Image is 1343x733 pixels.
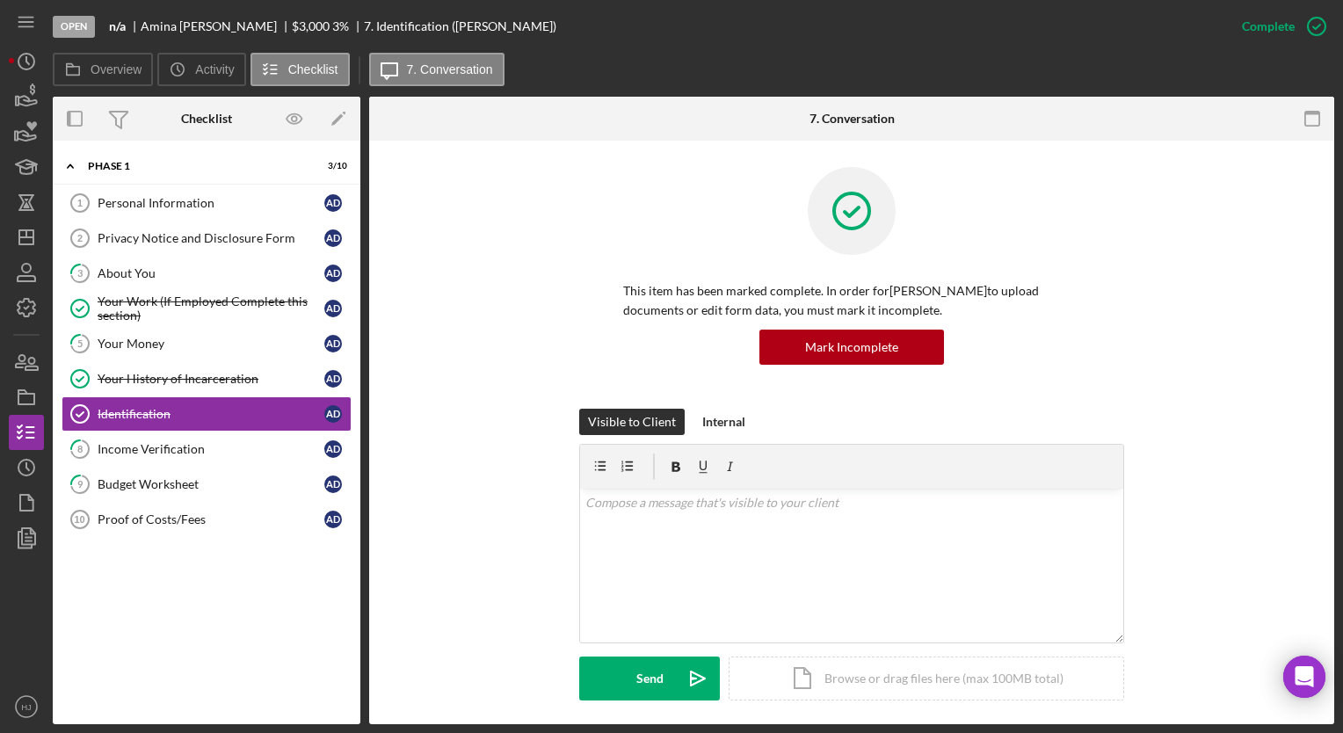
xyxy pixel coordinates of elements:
tspan: 8 [77,443,83,454]
div: Your Work (If Employed Complete this section) [98,294,324,323]
div: Proof of Costs/Fees [98,512,324,526]
div: A D [324,229,342,247]
div: About You [98,266,324,280]
a: 3About YouAD [62,256,352,291]
a: 1Personal InformationAD [62,185,352,221]
div: Personal Information [98,196,324,210]
a: 5Your MoneyAD [62,326,352,361]
div: Open Intercom Messenger [1283,656,1325,698]
div: A D [324,335,342,352]
a: 2Privacy Notice and Disclosure FormAD [62,221,352,256]
div: Internal [702,409,745,435]
button: Internal [693,409,754,435]
div: Amina [PERSON_NAME] [141,19,292,33]
tspan: 2 [77,233,83,243]
div: A D [324,300,342,317]
div: Identification [98,407,324,421]
div: Your Money [98,337,324,351]
a: 9Budget WorksheetAD [62,467,352,502]
span: $3,000 [292,18,330,33]
tspan: 9 [77,478,83,490]
div: Complete [1242,9,1295,44]
text: HJ [21,702,32,712]
button: Complete [1224,9,1334,44]
a: 10Proof of Costs/FeesAD [62,502,352,537]
button: 7. Conversation [369,53,505,86]
div: A D [324,370,342,388]
label: Overview [91,62,142,76]
a: Your History of IncarcerationAD [62,361,352,396]
button: Mark Incomplete [759,330,944,365]
button: Visible to Client [579,409,685,435]
button: HJ [9,689,44,724]
a: 8Income VerificationAD [62,432,352,467]
div: Budget Worksheet [98,477,324,491]
button: Overview [53,53,153,86]
button: Activity [157,53,245,86]
label: Activity [195,62,234,76]
div: Privacy Notice and Disclosure Form [98,231,324,245]
div: Checklist [181,112,232,126]
a: IdentificationAD [62,396,352,432]
div: 7. Conversation [809,112,895,126]
div: Income Verification [98,442,324,456]
div: A D [324,440,342,458]
div: A D [324,511,342,528]
tspan: 10 [74,514,84,525]
div: 3 / 10 [316,161,347,171]
label: Checklist [288,62,338,76]
div: Send [636,657,664,700]
div: Phase 1 [88,161,303,171]
div: A D [324,265,342,282]
div: Visible to Client [588,409,676,435]
div: A D [324,194,342,212]
div: A D [324,475,342,493]
p: This item has been marked complete. In order for [PERSON_NAME] to upload documents or edit form d... [623,281,1080,321]
tspan: 5 [77,337,83,349]
a: Your Work (If Employed Complete this section)AD [62,291,352,326]
tspan: 1 [77,198,83,208]
button: Checklist [250,53,350,86]
div: 3 % [332,19,349,33]
div: Your History of Incarceration [98,372,324,386]
b: n/a [109,19,126,33]
button: Send [579,657,720,700]
div: A D [324,405,342,423]
div: Open [53,16,95,38]
label: 7. Conversation [407,62,493,76]
div: Mark Incomplete [805,330,898,365]
tspan: 3 [77,267,83,279]
div: 7. Identification ([PERSON_NAME]) [364,19,556,33]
